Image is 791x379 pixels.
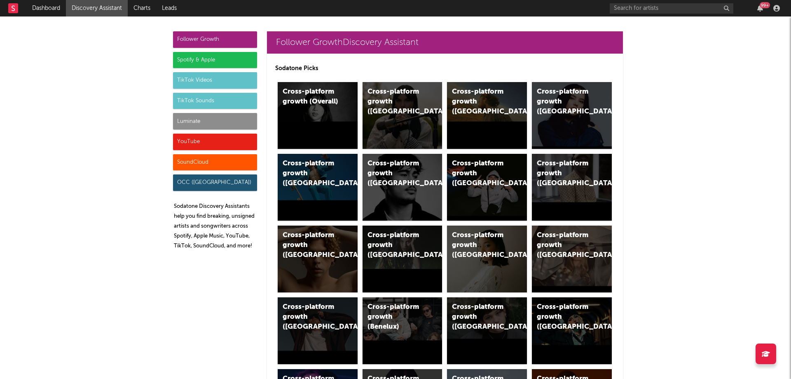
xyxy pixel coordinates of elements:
div: Cross-platform growth ([GEOGRAPHIC_DATA]) [367,159,424,188]
input: Search for artists [610,3,733,14]
a: Cross-platform growth ([GEOGRAPHIC_DATA]) [532,82,612,149]
div: Cross-platform growth (Benelux) [367,302,424,332]
a: Cross-platform growth ([GEOGRAPHIC_DATA]) [532,154,612,221]
div: 99 + [760,2,770,8]
div: Cross-platform growth ([GEOGRAPHIC_DATA]) [452,231,508,260]
a: Cross-platform growth ([GEOGRAPHIC_DATA]) [363,82,442,149]
a: Cross-platform growth ([GEOGRAPHIC_DATA]) [447,82,527,149]
div: TikTok Videos [173,72,257,89]
div: Cross-platform growth ([GEOGRAPHIC_DATA]) [452,302,508,332]
a: Cross-platform growth ([GEOGRAPHIC_DATA]) [278,226,358,292]
div: Cross-platform growth ([GEOGRAPHIC_DATA]) [283,159,339,188]
div: SoundCloud [173,154,257,171]
a: Cross-platform growth ([GEOGRAPHIC_DATA]) [278,297,358,364]
a: Cross-platform growth (Overall) [278,82,358,149]
div: Cross-platform growth ([GEOGRAPHIC_DATA]) [537,231,593,260]
div: Cross-platform growth ([GEOGRAPHIC_DATA]) [283,302,339,332]
a: Cross-platform growth ([GEOGRAPHIC_DATA]) [532,226,612,292]
div: Cross-platform growth (Overall) [283,87,339,107]
div: YouTube [173,134,257,150]
a: Cross-platform growth ([GEOGRAPHIC_DATA]) [532,297,612,364]
div: Cross-platform growth ([GEOGRAPHIC_DATA]) [283,231,339,260]
div: Cross-platform growth ([GEOGRAPHIC_DATA]) [367,87,424,117]
p: Sodatone Picks [275,64,615,73]
div: Cross-platform growth ([GEOGRAPHIC_DATA]) [537,302,593,332]
div: Cross-platform growth ([GEOGRAPHIC_DATA]) [537,87,593,117]
a: Cross-platform growth ([GEOGRAPHIC_DATA]) [363,226,442,292]
div: Follower Growth [173,31,257,48]
div: Spotify & Apple [173,52,257,68]
a: Follower GrowthDiscovery Assistant [267,31,623,54]
a: Cross-platform growth ([GEOGRAPHIC_DATA]) [447,297,527,364]
a: Cross-platform growth ([GEOGRAPHIC_DATA]) [363,154,442,221]
div: TikTok Sounds [173,93,257,109]
div: Cross-platform growth ([GEOGRAPHIC_DATA]/GSA) [452,159,508,188]
a: Cross-platform growth ([GEOGRAPHIC_DATA]/GSA) [447,154,527,221]
div: Cross-platform growth ([GEOGRAPHIC_DATA]) [537,159,593,188]
div: OCC ([GEOGRAPHIC_DATA]) [173,174,257,191]
p: Sodatone Discovery Assistants help you find breaking, unsigned artists and songwriters across Spo... [174,202,257,251]
div: Cross-platform growth ([GEOGRAPHIC_DATA]) [452,87,508,117]
div: Cross-platform growth ([GEOGRAPHIC_DATA]) [367,231,424,260]
div: Luminate [173,113,257,129]
a: Cross-platform growth ([GEOGRAPHIC_DATA]) [278,154,358,221]
button: 99+ [757,5,763,12]
a: Cross-platform growth ([GEOGRAPHIC_DATA]) [447,226,527,292]
a: Cross-platform growth (Benelux) [363,297,442,364]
